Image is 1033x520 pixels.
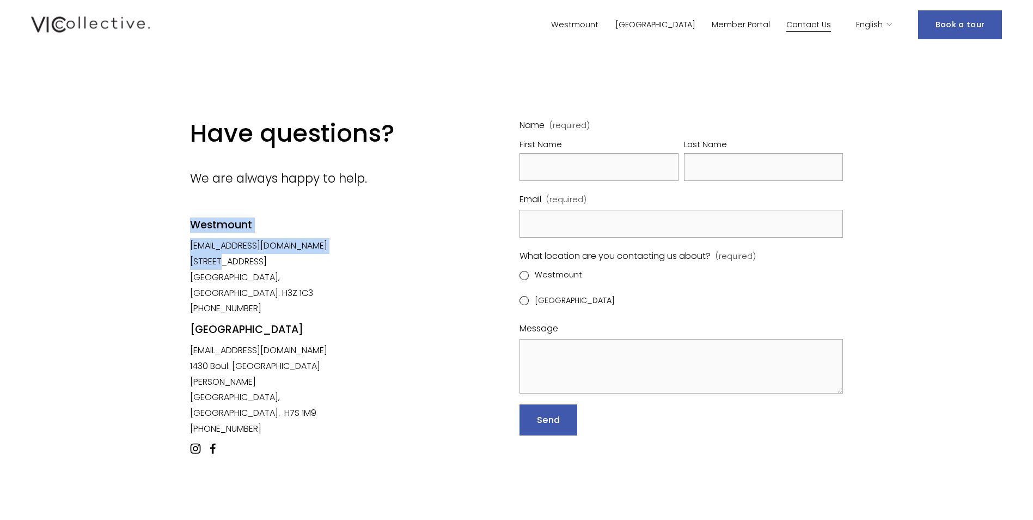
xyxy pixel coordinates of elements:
a: [GEOGRAPHIC_DATA] [615,17,695,33]
span: What location are you contacting us about? [519,249,711,264]
div: First Name [519,138,679,153]
span: (required) [549,122,590,129]
p: [EMAIL_ADDRESS][DOMAIN_NAME] 1430 Boul. [GEOGRAPHIC_DATA][PERSON_NAME] [GEOGRAPHIC_DATA], [GEOGRA... [190,343,349,437]
div: Last Name [684,138,843,153]
a: Westmount [551,17,598,33]
a: Instagram [190,443,201,454]
span: (required) [716,250,756,264]
p: We are always happy to help. [190,167,459,189]
a: Member Portal [712,17,770,33]
span: Send [537,414,560,426]
h4: Westmount [190,218,349,233]
span: Email [519,192,541,208]
a: Contact Us [786,17,831,33]
span: Name [519,118,545,134]
button: SendSend [519,404,577,436]
span: English [856,18,883,32]
h4: [GEOGRAPHIC_DATA] [190,323,349,337]
img: Vic Collective [31,14,150,35]
div: language picker [856,17,893,33]
h2: Have questions? [190,118,459,149]
p: [EMAIL_ADDRESS][DOMAIN_NAME] [STREET_ADDRESS] [GEOGRAPHIC_DATA], [GEOGRAPHIC_DATA]. H3Z 1C3 [PHON... [190,238,349,317]
span: Message [519,321,558,337]
a: Book a tour [918,10,1002,39]
span: (required) [546,193,586,207]
a: facebook-unauth [207,443,218,454]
